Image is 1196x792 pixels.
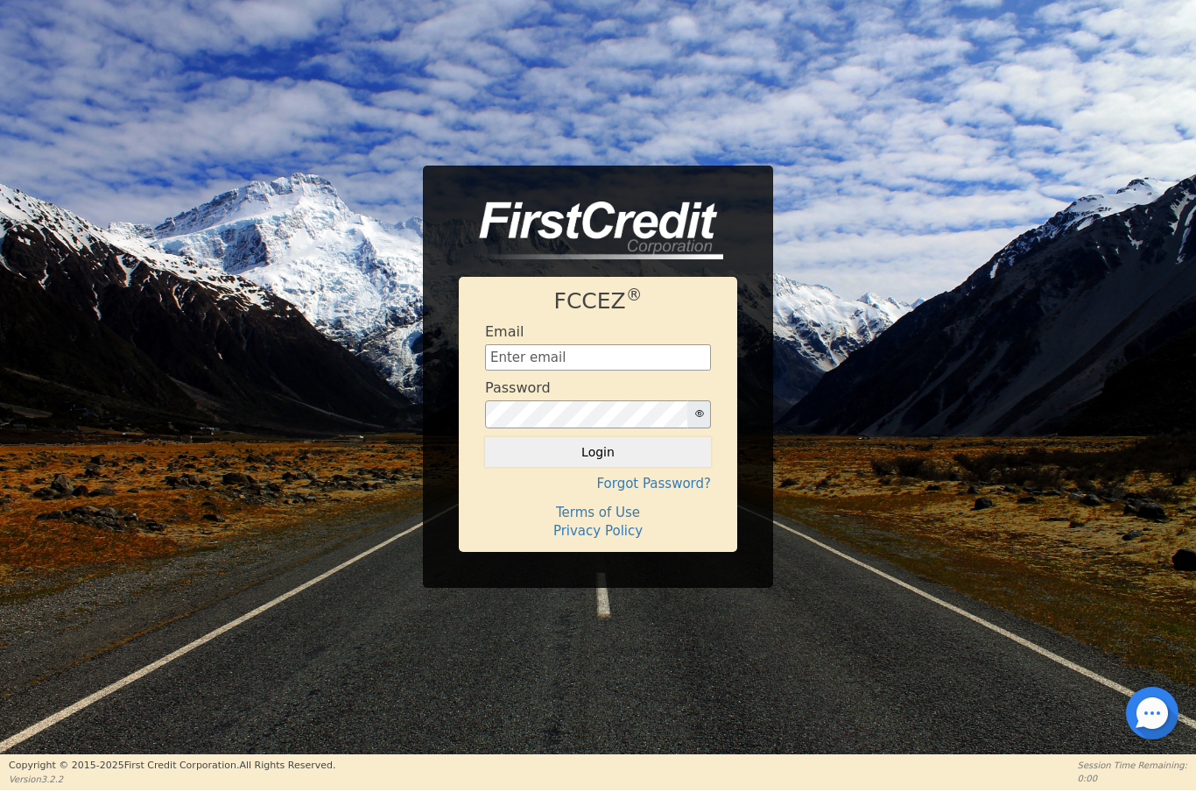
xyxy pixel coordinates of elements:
img: logo-CMu_cnol.png [459,202,723,259]
h4: Forgot Password? [485,476,711,491]
sup: ® [626,286,643,304]
input: password [485,400,688,428]
p: 0:00 [1078,772,1187,785]
p: Copyright © 2015- 2025 First Credit Corporation. [9,759,335,774]
h4: Password [485,379,551,396]
span: All Rights Reserved. [239,760,335,771]
h4: Email [485,323,524,340]
p: Session Time Remaining: [1078,759,1187,772]
h4: Privacy Policy [485,523,711,539]
h4: Terms of Use [485,505,711,520]
input: Enter email [485,344,711,371]
p: Version 3.2.2 [9,773,335,786]
button: Login [485,437,711,467]
h1: FCCEZ [485,288,711,315]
